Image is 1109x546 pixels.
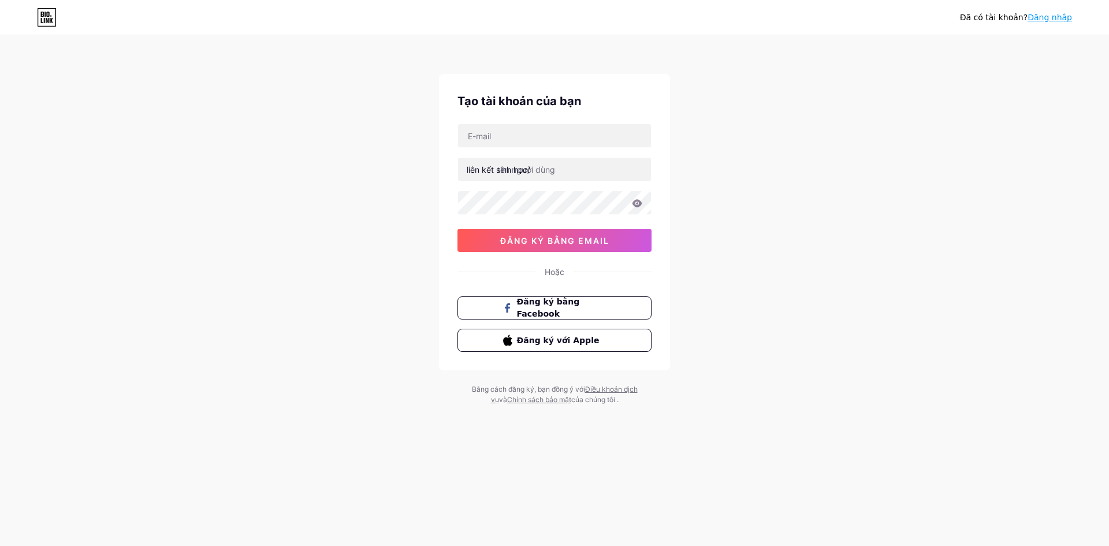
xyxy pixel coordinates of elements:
button: Đăng ký với Apple [457,329,652,352]
font: Đăng ký với Apple [517,336,600,345]
input: tên người dùng [458,158,651,181]
font: Bằng cách đăng ký, bạn đồng ý với [472,385,585,393]
button: Đăng ký bằng Facebook [457,296,652,320]
a: Đăng nhập [1028,13,1072,22]
font: liên kết sinh học/ [467,165,530,174]
input: E-mail [458,124,651,147]
button: đăng ký bằng email [457,229,652,252]
font: Đăng ký bằng Facebook [517,297,580,318]
font: Đã có tài khoản? [960,13,1028,22]
a: Điều khoản dịch vụ [491,385,638,404]
font: của chúng tôi . [571,395,619,404]
font: Tạo tài khoản của bạn [457,94,581,108]
font: Hoặc [545,267,564,277]
a: Chính sách bảo mật [507,395,571,404]
font: và [499,395,507,404]
font: đăng ký bằng email [500,236,609,246]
